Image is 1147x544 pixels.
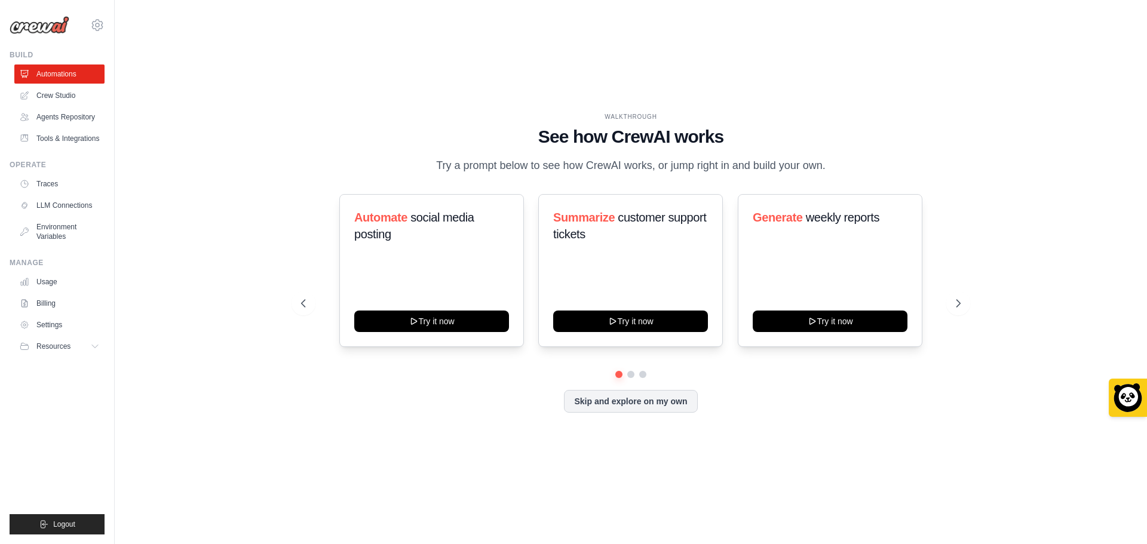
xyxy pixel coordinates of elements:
[14,129,105,148] a: Tools & Integrations
[14,107,105,127] a: Agents Repository
[53,520,75,529] span: Logout
[430,157,832,174] p: Try a prompt below to see how CrewAI works, or jump right in and build your own.
[36,342,70,351] span: Resources
[14,174,105,193] a: Traces
[10,514,105,534] button: Logout
[301,112,961,121] div: WALKTHROUGH
[14,315,105,334] a: Settings
[553,311,708,332] button: Try it now
[14,294,105,313] a: Billing
[553,211,615,224] span: Summarize
[10,160,105,170] div: Operate
[14,272,105,291] a: Usage
[805,211,879,224] span: weekly reports
[14,196,105,215] a: LLM Connections
[10,16,69,34] img: Logo
[354,211,407,224] span: Automate
[14,217,105,246] a: Environment Variables
[354,211,474,241] span: social media posting
[301,126,961,147] h1: See how CrewAI works
[553,211,706,241] span: customer support tickets
[753,211,803,224] span: Generate
[753,311,907,332] button: Try it now
[10,258,105,268] div: Manage
[14,64,105,84] a: Automations
[564,390,697,413] button: Skip and explore on my own
[14,337,105,356] button: Resources
[10,50,105,60] div: Build
[14,86,105,105] a: Crew Studio
[354,311,509,332] button: Try it now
